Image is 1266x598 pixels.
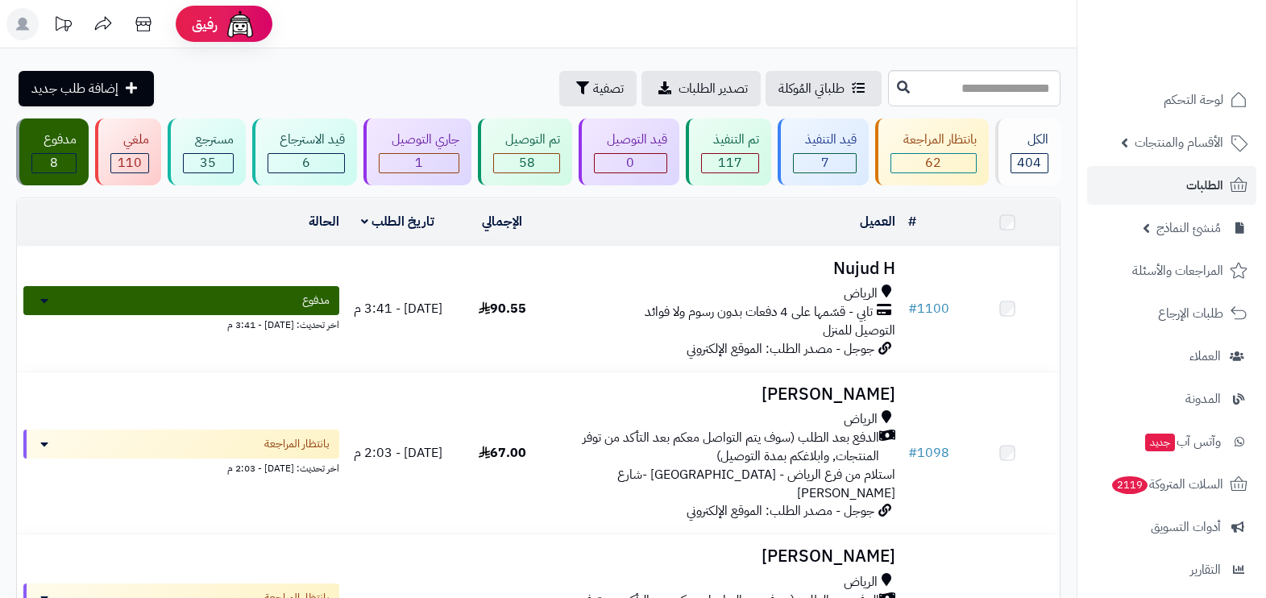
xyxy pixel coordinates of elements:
a: المدونة [1087,380,1256,418]
h3: [PERSON_NAME] [561,385,895,404]
a: تم التوصيل 58 [475,118,575,185]
span: التقارير [1190,559,1221,581]
span: مُنشئ النماذج [1156,217,1221,239]
a: مدفوع 8 [13,118,92,185]
span: 90.55 [479,299,526,318]
a: لوحة التحكم [1087,81,1256,119]
div: 117 [702,154,758,172]
span: مدفوع [302,293,330,309]
a: جاري التوصيل 1 [360,118,474,185]
div: اخر تحديث: [DATE] - 2:03 م [23,459,339,475]
a: بانتظار المراجعة 62 [872,118,991,185]
div: ملغي [110,131,148,149]
span: جوجل - مصدر الطلب: الموقع الإلكتروني [687,339,874,359]
span: وآتس آب [1144,430,1221,453]
div: 6 [268,154,344,172]
a: الحالة [309,212,339,231]
span: جوجل - مصدر الطلب: الموقع الإلكتروني [687,501,874,521]
div: تم التوصيل [493,131,560,149]
span: 404 [1017,153,1041,172]
span: تصفية [593,79,624,98]
a: العميل [860,212,895,231]
span: 110 [118,153,142,172]
img: ai-face.png [224,8,256,40]
span: الدفع بعد الطلب (سوف يتم التواصل معكم بعد التأكد من توفر المنتجات, وابلاغكم بمدة التوصيل) [561,429,879,466]
span: 6 [302,153,310,172]
div: مدفوع [31,131,77,149]
span: إضافة طلب جديد [31,79,118,98]
span: تصدير الطلبات [679,79,748,98]
span: 8 [50,153,58,172]
span: 58 [519,153,535,172]
a: #1098 [908,443,949,463]
span: العملاء [1189,345,1221,368]
a: تم التنفيذ 117 [683,118,774,185]
span: تابي - قسّمها على 4 دفعات بدون رسوم ولا فوائد [645,303,873,322]
div: اخر تحديث: [DATE] - 3:41 م [23,315,339,332]
a: قيد الاسترجاع 6 [249,118,360,185]
div: 110 [111,154,147,172]
span: 2119 [1112,476,1148,494]
span: المدونة [1185,388,1221,410]
span: 35 [200,153,216,172]
span: 117 [718,153,742,172]
div: قيد التنفيذ [793,131,857,149]
span: المراجعات والأسئلة [1132,260,1223,282]
a: الكل404 [992,118,1064,185]
span: السلات المتروكة [1110,473,1223,496]
span: رفيق [192,15,218,34]
span: طلباتي المُوكلة [778,79,845,98]
div: 8 [32,154,76,172]
span: الرياض [844,573,878,592]
a: التقارير [1087,550,1256,589]
span: الطلبات [1186,174,1223,197]
span: الرياض [844,284,878,303]
a: تحديثات المنصة [43,8,83,44]
span: بانتظار المراجعة [264,436,330,452]
a: الطلبات [1087,166,1256,205]
div: 35 [184,154,233,172]
span: التوصيل للمنزل [823,321,895,340]
span: 7 [821,153,829,172]
a: السلات المتروكة2119 [1087,465,1256,504]
a: قيد التنفيذ 7 [774,118,872,185]
h3: [PERSON_NAME] [561,547,895,566]
a: أدوات التسويق [1087,508,1256,546]
a: العملاء [1087,337,1256,376]
div: بانتظار المراجعة [890,131,976,149]
div: تم التنفيذ [701,131,759,149]
a: قيد التوصيل 0 [575,118,682,185]
span: # [908,443,917,463]
div: الكل [1011,131,1048,149]
span: طلبات الإرجاع [1158,302,1223,325]
a: المراجعات والأسئلة [1087,251,1256,290]
a: إضافة طلب جديد [19,71,154,106]
div: جاري التوصيل [379,131,459,149]
span: 62 [925,153,941,172]
div: 0 [595,154,666,172]
button: تصفية [559,71,637,106]
a: طلبات الإرجاع [1087,294,1256,333]
a: الإجمالي [482,212,522,231]
a: وآتس آبجديد [1087,422,1256,461]
span: [DATE] - 3:41 م [354,299,442,318]
span: استلام من فرع الرياض - [GEOGRAPHIC_DATA] -شارع [PERSON_NAME] [617,465,895,503]
a: طلباتي المُوكلة [766,71,882,106]
span: الأقسام والمنتجات [1135,131,1223,154]
a: تاريخ الطلب [361,212,434,231]
div: مسترجع [183,131,234,149]
span: 0 [626,153,634,172]
div: 62 [891,154,975,172]
div: 58 [494,154,559,172]
h3: Nujud H [561,260,895,278]
span: جديد [1145,434,1175,451]
span: 1 [415,153,423,172]
a: مسترجع 35 [164,118,249,185]
span: لوحة التحكم [1164,89,1223,111]
span: # [908,299,917,318]
div: 7 [794,154,856,172]
a: #1100 [908,299,949,318]
div: قيد التوصيل [594,131,666,149]
span: الرياض [844,410,878,429]
a: تصدير الطلبات [641,71,761,106]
